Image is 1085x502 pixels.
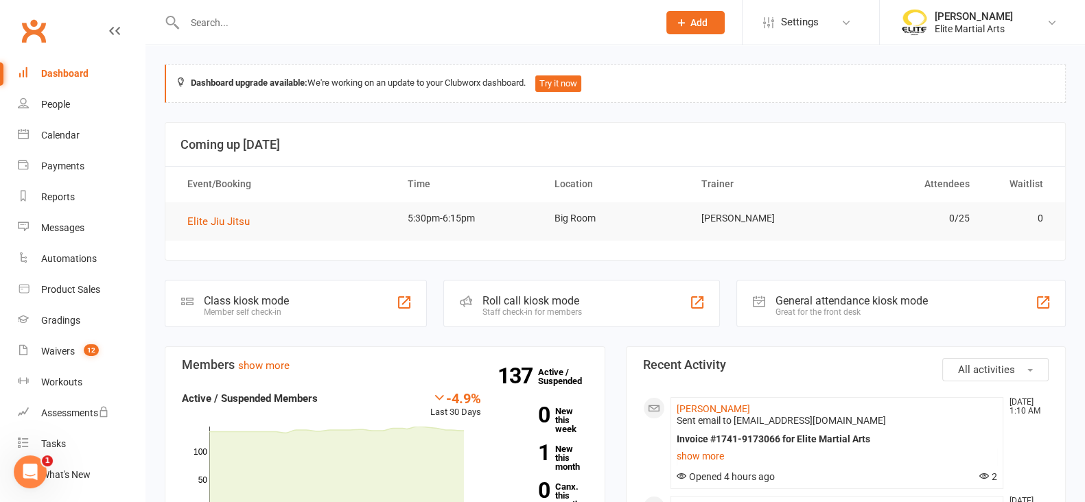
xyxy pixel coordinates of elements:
[191,77,307,88] strong: Dashboard upgrade available:
[542,167,689,202] th: Location
[41,253,97,264] div: Automations
[41,284,100,295] div: Product Sales
[41,407,109,418] div: Assessments
[187,213,259,230] button: Elite Jiu Jitsu
[18,243,145,274] a: Automations
[18,120,145,151] a: Calendar
[18,429,145,459] a: Tasks
[182,358,588,372] h3: Members
[542,202,689,235] td: Big Room
[502,480,550,501] strong: 0
[18,367,145,398] a: Workouts
[395,202,542,235] td: 5:30pm-6:15pm
[502,407,587,433] a: 0New this week
[42,455,53,466] span: 1
[41,99,70,110] div: People
[18,151,145,182] a: Payments
[204,294,289,307] div: Class kiosk mode
[430,390,481,405] div: -4.9%
[535,75,581,92] button: Try it now
[180,13,649,32] input: Search...
[16,14,51,48] a: Clubworx
[18,274,145,305] a: Product Sales
[688,202,835,235] td: [PERSON_NAME]
[666,11,725,34] button: Add
[900,9,928,36] img: thumb_image1508806937.png
[935,10,1013,23] div: [PERSON_NAME]
[677,446,998,466] a: show more
[498,366,538,386] strong: 137
[18,213,145,243] a: Messages
[41,376,82,387] div: Workouts
[835,167,982,202] th: Attendees
[781,7,819,38] span: Settings
[165,64,1066,103] div: We're working on an update to your Clubworx dashboard.
[688,167,835,202] th: Trainer
[430,390,481,420] div: Last 30 Days
[187,215,250,228] span: Elite Jiu Jitsu
[690,17,708,28] span: Add
[982,167,1055,202] th: Waitlist
[1003,398,1048,416] time: [DATE] 1:10 AM
[677,433,998,445] div: Invoice #1741-9173066 for Elite Martial Arts
[677,471,775,482] span: Opened 4 hours ago
[204,307,289,317] div: Member self check-in
[935,23,1013,35] div: Elite Martial Arts
[180,138,1050,152] h3: Coming up [DATE]
[41,346,75,357] div: Waivers
[238,359,290,372] a: show more
[182,392,318,405] strong: Active / Suspended Members
[41,315,80,326] div: Gradings
[18,459,145,490] a: What's New
[41,438,66,449] div: Tasks
[502,405,550,425] strong: 0
[41,68,89,79] div: Dashboard
[982,202,1055,235] td: 0
[677,403,750,414] a: [PERSON_NAME]
[979,471,997,482] span: 2
[538,357,598,396] a: 137Active / Suspended
[482,307,582,317] div: Staff check-in for members
[643,358,1049,372] h3: Recent Activity
[18,182,145,213] a: Reports
[41,222,84,233] div: Messages
[84,344,99,356] span: 12
[18,89,145,120] a: People
[41,160,84,171] div: Payments
[41,130,80,141] div: Calendar
[958,363,1015,376] span: All activities
[18,398,145,429] a: Assessments
[18,58,145,89] a: Dashboard
[14,455,47,488] iframe: Intercom live chat
[41,191,75,202] div: Reports
[18,305,145,336] a: Gradings
[677,415,886,426] span: Sent email to [EMAIL_ADDRESS][DOMAIN_NAME]
[835,202,982,235] td: 0/25
[775,307,928,317] div: Great for the front desk
[175,167,395,202] th: Event/Booking
[18,336,145,367] a: Waivers 12
[942,358,1049,381] button: All activities
[502,442,550,463] strong: 1
[482,294,582,307] div: Roll call kiosk mode
[395,167,542,202] th: Time
[502,444,587,471] a: 1New this month
[41,469,91,480] div: What's New
[775,294,928,307] div: General attendance kiosk mode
